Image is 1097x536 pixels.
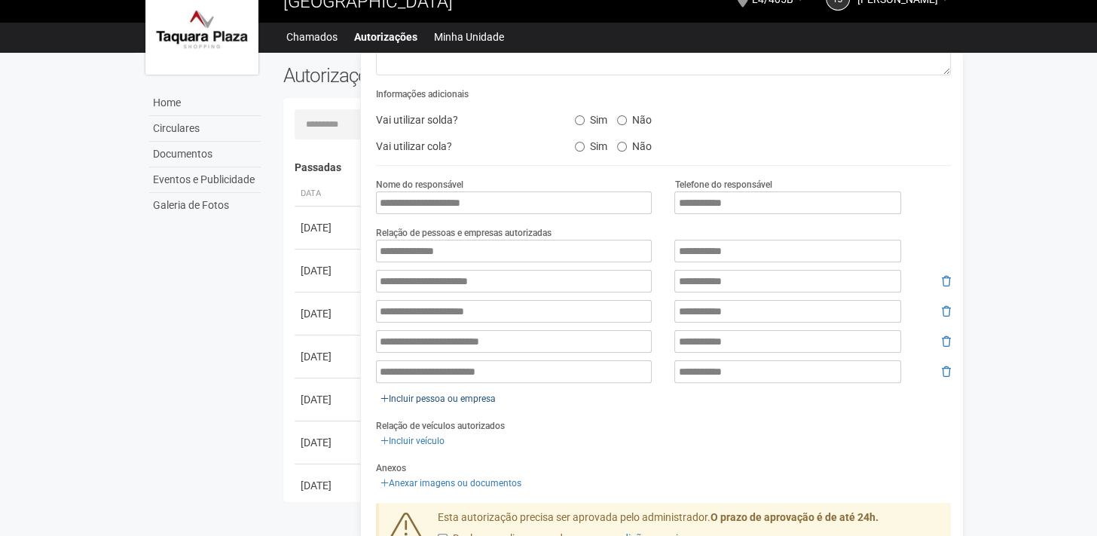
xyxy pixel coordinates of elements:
label: Anexos [376,461,406,475]
a: Circulares [149,116,261,142]
i: Remover [942,306,951,317]
div: [DATE] [301,306,356,321]
i: Remover [942,276,951,286]
div: Vai utilizar solda? [365,109,564,131]
input: Não [617,142,627,152]
input: Sim [575,115,585,125]
div: [DATE] [301,220,356,235]
a: Chamados [286,26,338,47]
div: Vai utilizar cola? [365,135,564,158]
div: [DATE] [301,435,356,450]
h2: Autorizações [283,64,606,87]
a: Autorizações [354,26,417,47]
a: Home [149,90,261,116]
label: Relação de veículos autorizados [376,419,505,433]
a: Anexar imagens ou documentos [376,475,526,492]
input: Sim [575,142,585,152]
label: Relação de pessoas e empresas autorizadas [376,226,552,240]
label: Sim [575,109,607,127]
div: [DATE] [301,349,356,364]
i: Remover [942,366,951,377]
div: [DATE] [301,263,356,278]
a: Incluir veículo [376,433,449,449]
h4: Passadas [295,162,940,173]
input: Não [617,115,627,125]
a: Galeria de Fotos [149,193,261,218]
strong: O prazo de aprovação é de até 24h. [710,511,879,523]
i: Remover [942,336,951,347]
a: Documentos [149,142,261,167]
div: [DATE] [301,478,356,493]
th: Data [295,182,362,207]
label: Sim [575,135,607,153]
label: Informações adicionais [376,87,469,101]
label: Telefone do responsável [674,178,772,191]
a: Minha Unidade [434,26,504,47]
label: Não [617,135,652,153]
label: Nome do responsável [376,178,463,191]
div: [DATE] [301,392,356,407]
a: Eventos e Publicidade [149,167,261,193]
label: Não [617,109,652,127]
a: Incluir pessoa ou empresa [376,391,500,407]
